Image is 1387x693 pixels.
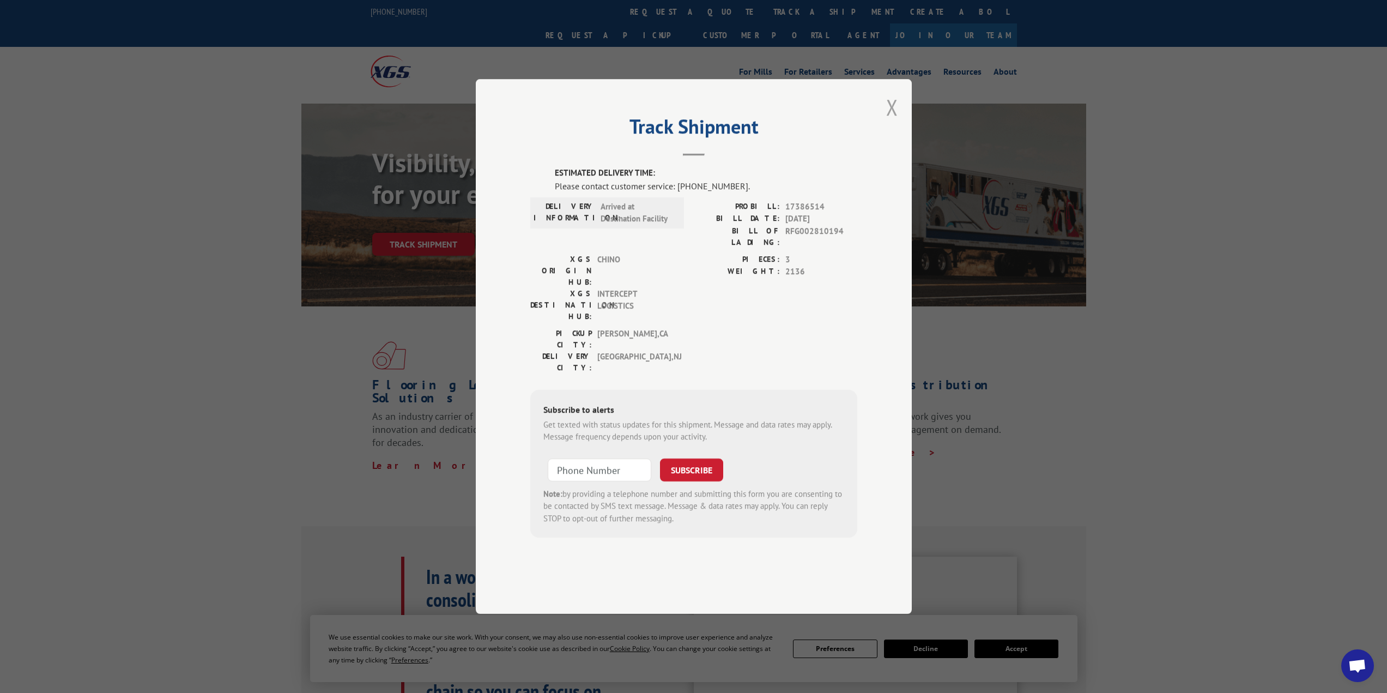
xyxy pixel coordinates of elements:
span: RFG002810194 [785,225,857,248]
h2: Track Shipment [530,119,857,140]
span: [GEOGRAPHIC_DATA] , NJ [597,351,671,373]
label: WEIGHT: [694,266,780,278]
span: [PERSON_NAME] , CA [597,328,671,351]
div: Please contact customer service: [PHONE_NUMBER]. [555,179,857,192]
input: Phone Number [548,459,651,481]
div: Get texted with status updates for this shipment. Message and data rates may apply. Message frequ... [543,419,844,443]
label: ESTIMATED DELIVERY TIME: [555,167,857,179]
strong: Note: [543,489,562,499]
label: PICKUP CITY: [530,328,592,351]
a: Open chat [1341,649,1374,682]
span: 17386514 [785,201,857,213]
span: INTERCEPT LOGISTICS [597,288,671,322]
button: SUBSCRIBE [660,459,723,481]
label: DELIVERY INFORMATION: [534,201,595,225]
div: by providing a telephone number and submitting this form you are consenting to be contacted by SM... [543,488,844,525]
span: 3 [785,254,857,266]
label: XGS ORIGIN HUB: [530,254,592,288]
label: XGS DESTINATION HUB: [530,288,592,322]
label: PIECES: [694,254,780,266]
button: Close modal [886,93,898,122]
span: [DATE] [785,213,857,225]
label: BILL DATE: [694,213,780,225]
label: BILL OF LADING: [694,225,780,248]
label: DELIVERY CITY: [530,351,592,373]
span: CHINO [597,254,671,288]
div: Subscribe to alerts [543,403,844,419]
label: PROBILL: [694,201,780,213]
span: 2136 [785,266,857,278]
span: Arrived at Destination Facility [601,201,674,225]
